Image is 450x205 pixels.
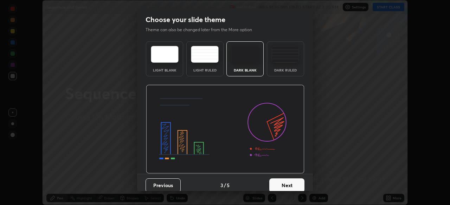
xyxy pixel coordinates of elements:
h4: 5 [227,182,230,189]
div: Light Ruled [191,68,219,72]
img: darkThemeBanner.d06ce4a2.svg [146,85,304,174]
img: darkTheme.f0cc69e5.svg [231,46,259,63]
button: Next [269,178,304,192]
img: lightRuledTheme.5fabf969.svg [191,46,219,63]
h2: Choose your slide theme [146,15,225,24]
button: Previous [146,178,181,192]
img: lightTheme.e5ed3b09.svg [151,46,179,63]
img: darkRuledTheme.de295e13.svg [271,46,299,63]
p: Theme can also be changed later from the More option [146,27,259,33]
h4: / [224,182,226,189]
div: Light Blank [150,68,179,72]
h4: 3 [220,182,223,189]
div: Dark Blank [231,68,259,72]
div: Dark Ruled [271,68,300,72]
